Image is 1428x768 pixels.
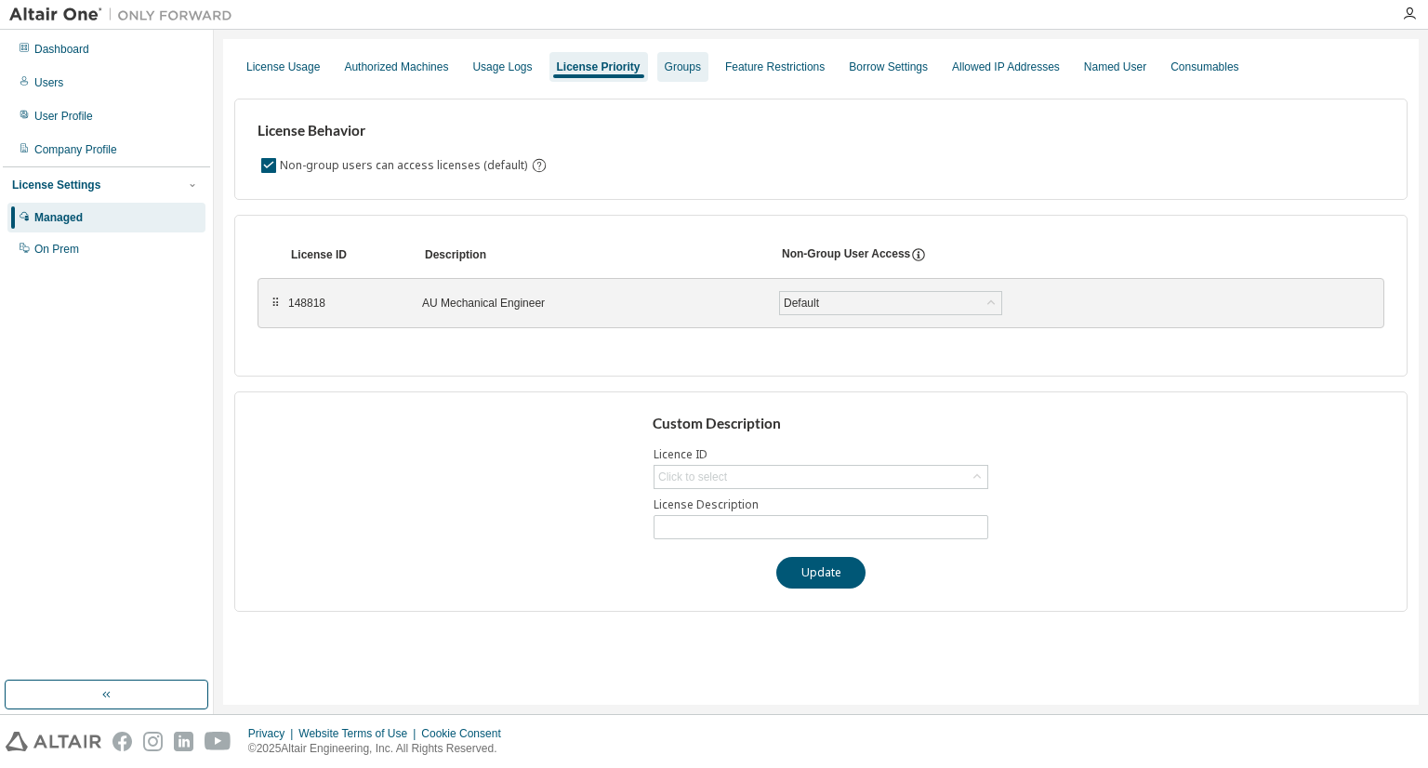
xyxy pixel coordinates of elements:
[531,157,548,174] svg: By default any user not assigned to any group can access any license. Turn this setting off to di...
[658,470,727,484] div: Click to select
[288,296,400,311] div: 148818
[143,732,163,751] img: instagram.svg
[780,292,1001,314] div: Default
[422,296,757,311] div: AU Mechanical Engineer
[849,60,928,74] div: Borrow Settings
[270,296,281,311] div: ⠿
[258,122,545,140] h3: License Behavior
[654,497,988,512] label: License Description
[12,178,100,192] div: License Settings
[421,726,511,741] div: Cookie Consent
[298,726,421,741] div: Website Terms of Use
[782,246,910,263] div: Non-Group User Access
[34,142,117,157] div: Company Profile
[665,60,701,74] div: Groups
[776,557,866,589] button: Update
[952,60,1060,74] div: Allowed IP Addresses
[654,447,988,462] label: Licence ID
[6,732,101,751] img: altair_logo.svg
[344,60,448,74] div: Authorized Machines
[248,741,512,757] p: © 2025 Altair Engineering, Inc. All Rights Reserved.
[1170,60,1238,74] div: Consumables
[112,732,132,751] img: facebook.svg
[425,247,760,262] div: Description
[34,109,93,124] div: User Profile
[472,60,532,74] div: Usage Logs
[280,154,531,177] label: Non-group users can access licenses (default)
[557,60,641,74] div: License Priority
[781,293,822,313] div: Default
[291,247,403,262] div: License ID
[246,60,320,74] div: License Usage
[248,726,298,741] div: Privacy
[34,242,79,257] div: On Prem
[725,60,825,74] div: Feature Restrictions
[174,732,193,751] img: linkedin.svg
[653,415,990,433] h3: Custom Description
[34,75,63,90] div: Users
[1084,60,1146,74] div: Named User
[34,42,89,57] div: Dashboard
[9,6,242,24] img: Altair One
[654,466,987,488] div: Click to select
[205,732,231,751] img: youtube.svg
[34,210,83,225] div: Managed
